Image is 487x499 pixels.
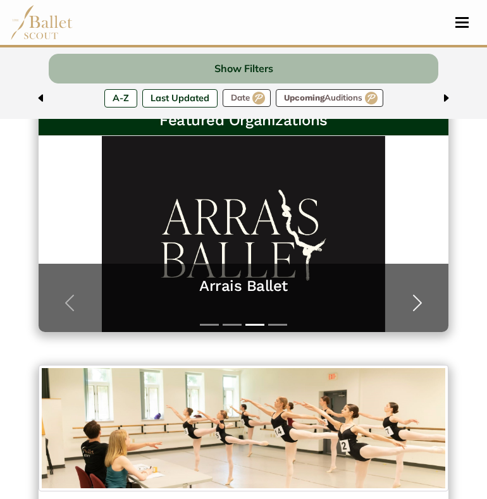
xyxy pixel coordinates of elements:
[51,276,436,296] a: Arrais Ballet
[245,317,264,332] button: Slide 3
[276,89,383,107] label: Auditions
[284,94,324,102] span: Upcoming
[49,111,438,130] h3: Featured Organizations
[447,16,477,28] button: Toggle navigation
[223,89,271,107] label: Date
[223,317,242,332] button: Slide 2
[39,365,448,491] img: Logo
[268,317,287,332] button: Slide 4
[142,89,218,107] label: Last Updated
[200,317,219,332] button: Slide 1
[49,54,438,83] button: Show Filters
[104,89,137,107] label: A-Z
